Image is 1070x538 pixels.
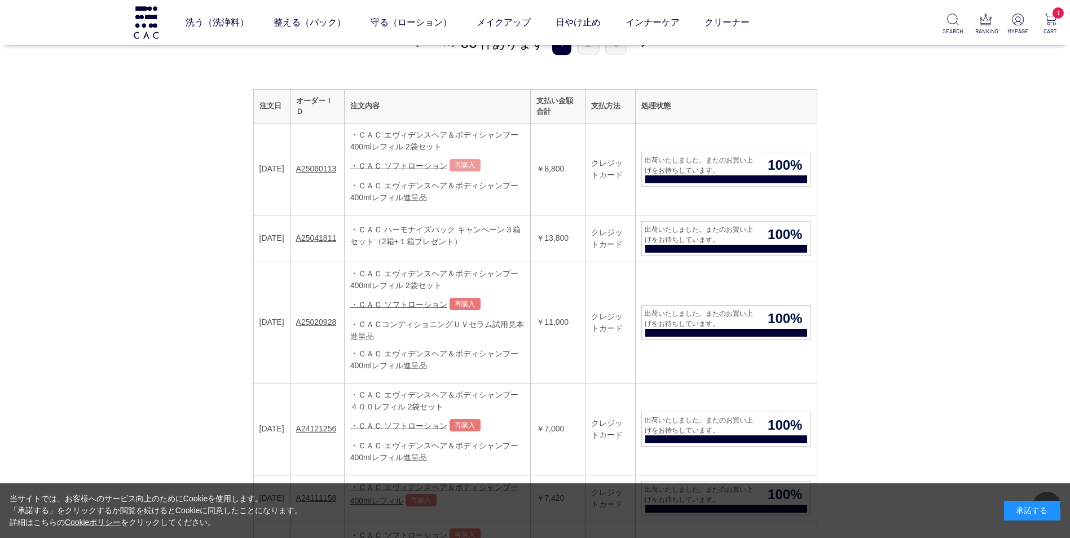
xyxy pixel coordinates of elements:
td: [DATE] [253,215,290,262]
div: ・ＣＡＣ エヴィデンスヘア＆ボディシャンプー400mlレフィル進呈品 [350,440,525,464]
div: ・ＣＡＣ ハーモナイズパック キャンペーン３箱セット（2箱+１箱プレゼント） [350,224,525,248]
a: 出荷いたしました。またのお買い上げをお待ちしています。 100% [641,412,811,447]
a: ・ＣＡＣ ソフトローション [350,421,447,430]
td: [DATE] [253,123,290,215]
a: 洗う（洗浄料） [186,7,249,38]
a: 出荷いたしました。またのお買い上げをお待ちしています。 100% [641,481,811,516]
span: 出荷いたしました。またのお買い上げをお待ちしています。 [642,155,760,175]
div: ・ＣＡＣ エヴィデンスヘア＆ボディシャンプー400mlレフィル 2袋セット [350,129,525,153]
a: A24121256 [296,424,337,433]
a: SEARCH [943,14,963,36]
a: A25060113 [296,164,337,173]
div: 当サイトでは、お客様へのサービス向上のためにCookieを使用します。 「承諾する」をクリックするか閲覧を続けるとCookieに同意したことになります。 詳細はこちらの をクリックしてください。 [10,493,303,528]
td: クレジットカード [585,123,636,215]
span: 出荷いたしました。またのお買い上げをお待ちしています。 [642,415,760,435]
span: 100% [760,415,810,435]
a: ・ＣＡＣ エヴィデンスヘア＆ボディシャンプー400mlレフィル [350,483,518,505]
p: MYPAGE [1007,27,1028,36]
th: 処理状態 [636,89,817,123]
a: MYPAGE [1007,14,1028,36]
a: インナーケア [626,7,680,38]
a: 再購入 [450,298,481,310]
a: RANKING [975,14,996,36]
th: 注文内容 [344,89,531,123]
span: 100% [760,155,810,175]
span: 100% [760,224,810,245]
td: ￥7,420 [531,475,585,522]
td: [DATE] [253,262,290,383]
p: CART [1040,27,1061,36]
td: [DATE] [253,383,290,475]
div: ・ＣＡＣ エヴィデンスヘア＆ボディシャンプー400mlレフィル進呈品 [350,348,525,372]
a: メイクアップ [477,7,531,38]
a: ・ＣＡＣ ソフトローション [350,161,447,170]
a: 守る（ローション） [371,7,452,38]
a: 出荷いたしました。またのお買い上げをお待ちしています。 100% [641,305,811,340]
td: ￥8,800 [531,123,585,215]
div: ・ＣＡＣ エヴィデンスヘア＆ボディシャンプー400mlレフィル進呈品 [350,180,525,204]
td: [DATE] [253,475,290,522]
span: 出荷いたしました。またのお買い上げをお待ちしています。 [642,308,760,329]
a: クリーナー [704,7,750,38]
p: SEARCH [943,27,963,36]
th: オーダーＩＤ [290,89,344,123]
span: 1 [1053,7,1064,19]
div: 承諾する [1004,501,1060,521]
div: ・ＣＡＣ エヴィデンスヘア＆ボディシャンプー４００レフィル 2袋セット [350,389,525,413]
a: A25041811 [296,233,337,242]
a: 日やけ止め [556,7,601,38]
th: 支払い金額合計 [531,89,585,123]
td: クレジットカード [585,215,636,262]
td: ￥7,000 [531,383,585,475]
a: 出荷いたしました。またのお買い上げをお待ちしています。 100% [641,152,811,187]
a: Cookieポリシー [65,518,121,527]
th: 支払方法 [585,89,636,123]
a: 出荷いたしました。またのお買い上げをお待ちしています。 100% [641,221,811,256]
a: 再購入 [450,419,481,431]
a: 1 CART [1040,14,1061,36]
span: 100% [760,308,810,329]
a: 再購入 [450,159,481,171]
div: ・ＣＡＣコンディショニングＵＶセラム試用見本 進呈品 [350,319,525,342]
img: logo [132,6,160,38]
a: A25020928 [296,317,337,327]
td: クレジットカード [585,383,636,475]
th: 注文日 [253,89,290,123]
td: クレジットカード [585,475,636,522]
span: 出荷いたしました。またのお買い上げをお待ちしています。 [642,224,760,245]
p: RANKING [975,27,996,36]
td: ￥13,800 [531,215,585,262]
td: クレジットカード [585,262,636,383]
a: 整える（パック） [274,7,346,38]
td: ￥11,000 [531,262,585,383]
div: ・ＣＡＣ エヴィデンスヘア＆ボディシャンプー400mlレフィル 2袋セット [350,268,525,292]
a: ・ＣＡＣ ソフトローション [350,299,447,308]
